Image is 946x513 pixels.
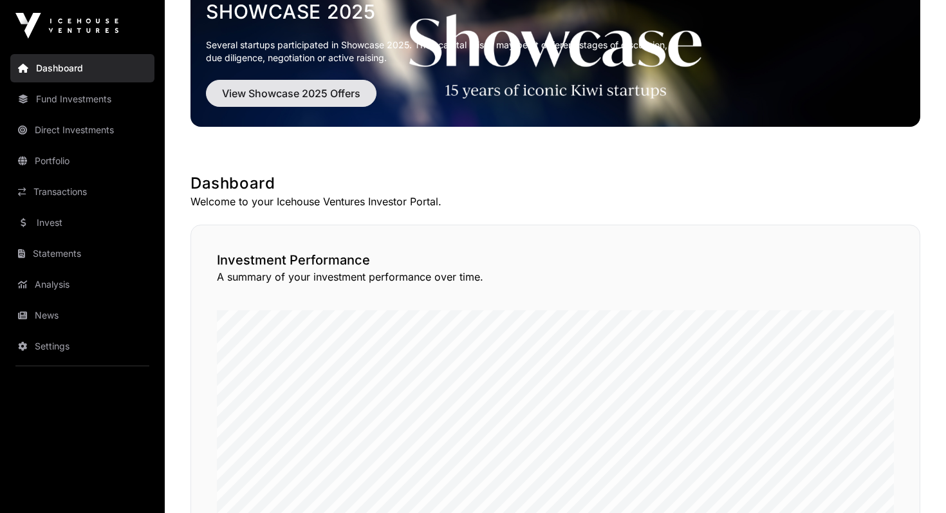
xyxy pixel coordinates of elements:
[10,147,154,175] a: Portfolio
[10,209,154,237] a: Invest
[10,85,154,113] a: Fund Investments
[10,239,154,268] a: Statements
[190,173,920,194] h1: Dashboard
[10,301,154,330] a: News
[10,116,154,144] a: Direct Investments
[206,39,905,64] p: Several startups participated in Showcase 2025. Their capital raises may be at different stages o...
[222,86,360,101] span: View Showcase 2025 Offers
[206,93,376,106] a: View Showcase 2025 Offers
[10,270,154,299] a: Analysis
[217,269,894,284] p: A summary of your investment performance over time.
[882,451,946,513] iframe: Chat Widget
[206,80,376,107] button: View Showcase 2025 Offers
[10,332,154,360] a: Settings
[190,194,920,209] p: Welcome to your Icehouse Ventures Investor Portal.
[15,13,118,39] img: Icehouse Ventures Logo
[10,178,154,206] a: Transactions
[10,54,154,82] a: Dashboard
[217,251,894,269] h2: Investment Performance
